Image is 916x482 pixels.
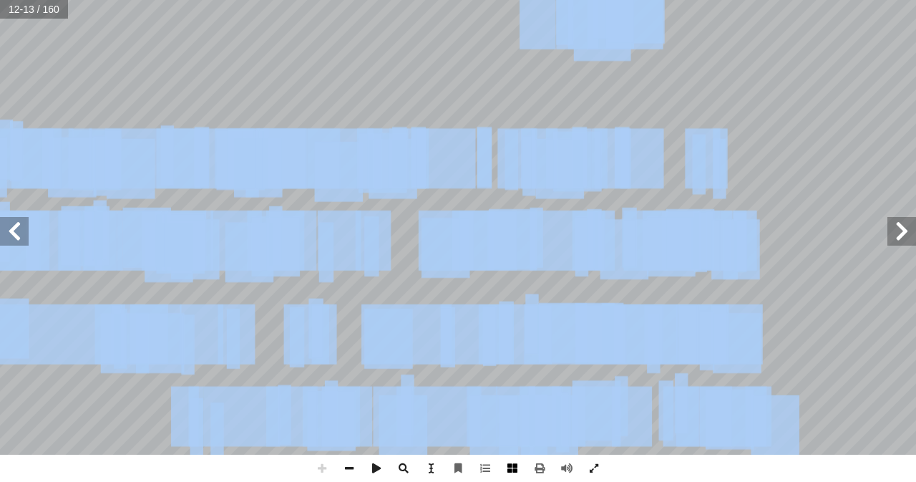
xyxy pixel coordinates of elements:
span: التشغيل التلقائي [363,455,390,482]
span: تكبير [308,455,336,482]
span: صوت [553,455,580,482]
span: حدد الأداة [417,455,444,482]
span: الصفحات [499,455,526,482]
span: إشارة مرجعية [444,455,472,482]
span: مطبعة [526,455,553,482]
span: التصغير [336,455,363,482]
span: جدول المحتويات [472,455,499,482]
span: تبديل ملء الشاشة [580,455,608,482]
span: يبحث [390,455,417,482]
